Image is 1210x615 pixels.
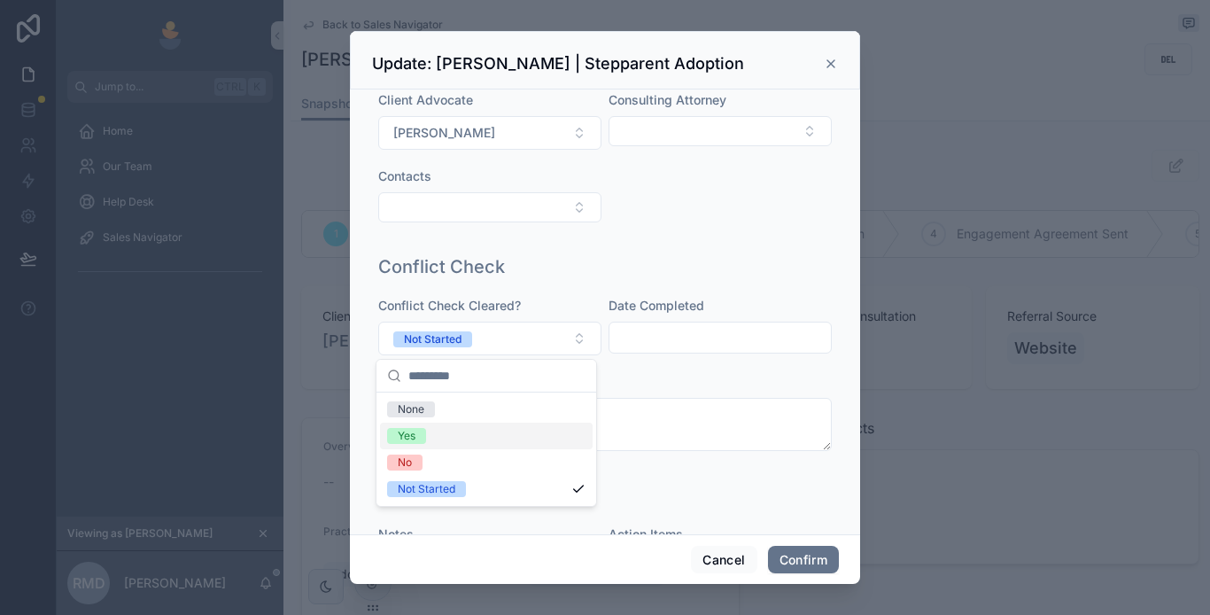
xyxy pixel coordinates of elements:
[378,116,601,150] button: Select Button
[691,546,756,574] button: Cancel
[378,92,473,107] span: Client Advocate
[398,481,455,497] div: Not Started
[768,546,839,574] button: Confirm
[404,331,462,347] div: Not Started
[378,298,521,313] span: Conflict Check Cleared?
[398,455,412,471] div: No
[398,401,424,417] div: None
[398,428,415,444] div: Yes
[609,526,683,541] span: Action Items
[378,254,505,279] h1: Conflict Check
[378,168,431,183] span: Contacts
[393,124,495,142] span: [PERSON_NAME]
[609,92,726,107] span: Consulting Attorney
[376,393,596,506] div: Suggestions
[378,192,601,222] button: Select Button
[609,116,832,146] button: Select Button
[609,298,704,313] span: Date Completed
[372,53,744,74] h3: Update: [PERSON_NAME] | Stepparent Adoption
[378,322,601,355] button: Select Button
[378,526,414,541] span: Notes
